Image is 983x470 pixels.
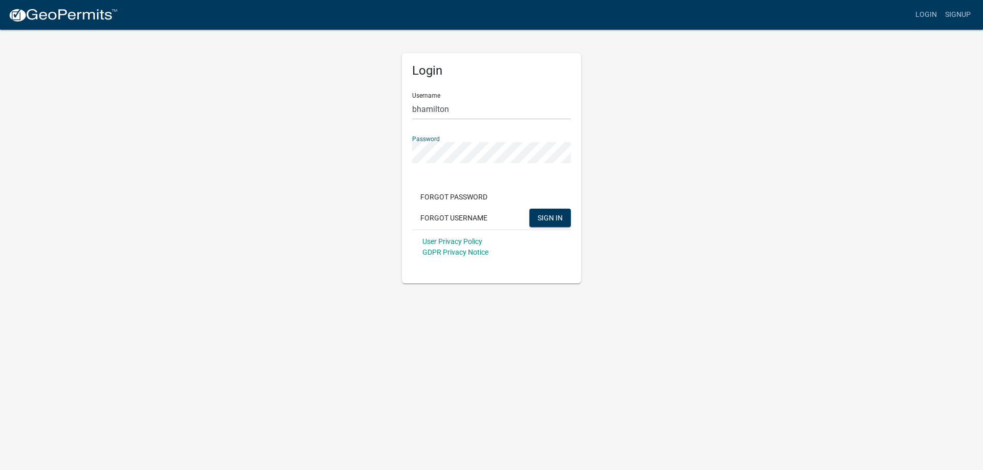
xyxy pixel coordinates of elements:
[422,237,482,245] a: User Privacy Policy
[422,248,488,256] a: GDPR Privacy Notice
[529,209,571,227] button: SIGN IN
[911,5,941,25] a: Login
[412,63,571,78] h5: Login
[412,188,496,206] button: Forgot Password
[941,5,975,25] a: Signup
[412,209,496,227] button: Forgot Username
[538,213,563,221] span: SIGN IN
